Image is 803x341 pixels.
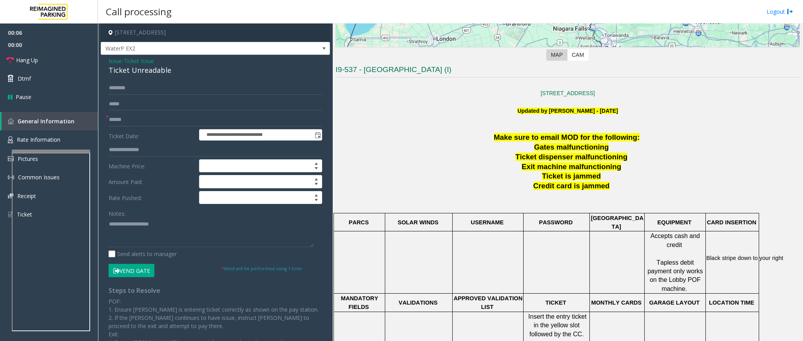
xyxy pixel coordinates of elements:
span: TICKET [546,300,566,306]
span: Toggle popup [313,130,322,141]
span: General Information [18,117,74,125]
span: Make sure to email MOD for the following: [494,133,640,141]
img: 'icon' [8,118,14,124]
span: Tapless debit payment only works on the Lobby POF machine. [647,259,705,292]
h3: I9-537 - [GEOGRAPHIC_DATA] (I) [335,65,800,78]
span: GARAGE LAYOUT [649,300,700,306]
span: Insert the entry ticket in the yellow slot followed by the CC. [528,313,588,337]
img: 'icon' [8,174,14,180]
span: LOCATION TIME [709,300,754,306]
span: Hang Up [16,56,38,64]
label: Send alerts to manager [109,250,177,258]
span: Ticket Issue [124,57,154,65]
span: APPROVED VALIDATION LIST [453,295,524,310]
span: WaterP EX2 [101,42,284,55]
a: Logout [767,7,793,16]
span: EQUIPMENT [657,219,691,226]
img: 'icon' [8,211,13,218]
span: Issue [109,57,122,65]
label: Notes: [109,207,125,218]
img: 'icon' [8,156,14,161]
span: SOLAR WINDS [398,219,439,226]
b: Updated by [PERSON_NAME] - [DATE] [517,108,618,114]
span: PASSWORD [539,219,573,226]
h4: Steps to Resolve [109,287,322,294]
span: MONTHLY CARDS [591,300,642,306]
span: Increase value [311,160,322,166]
span: Ticket is jammed [542,172,601,180]
label: CAM [567,49,589,61]
span: Accepts cash and credit [651,233,702,248]
div: Ticket Unreadable [109,65,322,76]
span: Exit machine malfunctioning [522,162,621,171]
span: CARD INSERTION [707,219,756,226]
span: Decrease value [311,182,322,188]
span: Black stripe down to your right [706,255,783,261]
img: logout [787,7,793,16]
span: Decrease value [311,198,322,204]
span: Increase value [311,191,322,198]
span: Gates malfunctioning [534,143,609,151]
a: [STREET_ADDRESS] [540,90,595,96]
label: Ticket Date: [107,129,197,141]
span: Credit card is jammed [533,182,610,190]
label: Rate Pushed: [107,191,197,204]
a: General Information [2,112,98,130]
h3: Call processing [102,2,176,21]
span: USERNAME [471,219,504,226]
span: VALIDATIONS [399,300,437,306]
span: Rate Information [17,136,60,143]
span: Dtmf [18,74,31,83]
span: Ticket dispenser malfunctioning [515,153,627,161]
label: Map [546,49,567,61]
h4: [STREET_ADDRESS] [101,23,330,42]
span: - [122,57,154,65]
label: Machine Price: [107,159,197,173]
span: MANDATORY FIELDS [341,295,380,310]
label: Amount Paid: [107,175,197,188]
img: 'icon' [8,136,13,143]
span: PARCS [349,219,369,226]
button: Vend Gate [109,264,154,277]
span: Pause [16,93,31,101]
small: Vend will be performed using 1 tone [221,265,302,271]
span: Decrease value [311,166,322,172]
span: [GEOGRAPHIC_DATA] [591,215,643,230]
img: 'icon' [8,193,13,198]
span: Increase value [311,175,322,182]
